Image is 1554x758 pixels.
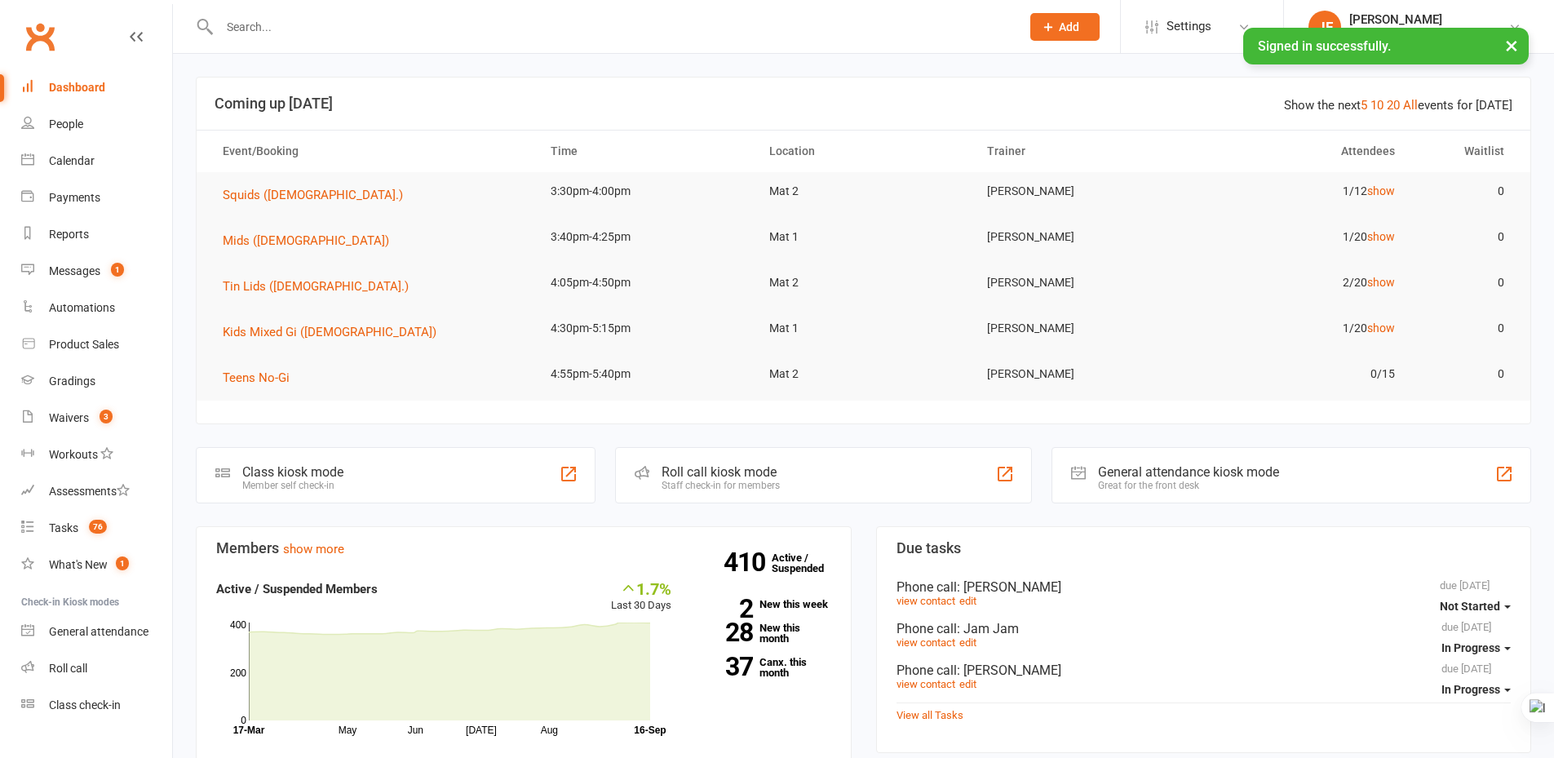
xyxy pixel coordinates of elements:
[223,325,436,339] span: Kids Mixed Gi ([DEMOGRAPHIC_DATA])
[21,326,172,363] a: Product Sales
[1191,218,1410,256] td: 1/20
[897,621,1512,636] div: Phone call
[1098,464,1279,480] div: General attendance kiosk mode
[897,540,1512,556] h3: Due tasks
[49,625,148,638] div: General attendance
[959,636,976,649] a: edit
[755,218,973,256] td: Mat 1
[959,595,976,607] a: edit
[772,540,843,586] a: 410Active / Suspended
[972,218,1191,256] td: [PERSON_NAME]
[1410,264,1519,302] td: 0
[1410,355,1519,393] td: 0
[49,338,119,351] div: Product Sales
[724,550,772,574] strong: 410
[972,309,1191,348] td: [PERSON_NAME]
[897,678,955,690] a: view contact
[1191,131,1410,172] th: Attendees
[957,579,1061,595] span: : [PERSON_NAME]
[1349,12,1508,27] div: [PERSON_NAME]
[755,131,973,172] th: Location
[897,579,1512,595] div: Phone call
[696,657,831,678] a: 37Canx. this month
[536,355,755,393] td: 4:55pm-5:40pm
[49,375,95,388] div: Gradings
[662,480,780,491] div: Staff check-in for members
[223,231,401,250] button: Mids ([DEMOGRAPHIC_DATA])
[49,81,105,94] div: Dashboard
[1367,230,1395,243] a: show
[959,678,976,690] a: edit
[216,582,378,596] strong: Active / Suspended Members
[897,595,955,607] a: view contact
[89,520,107,534] span: 76
[972,131,1191,172] th: Trainer
[21,143,172,180] a: Calendar
[208,131,536,172] th: Event/Booking
[755,264,973,302] td: Mat 2
[223,368,301,388] button: Teens No-Gi
[1440,600,1500,613] span: Not Started
[1308,11,1341,43] div: JF
[1167,8,1211,45] span: Settings
[1191,309,1410,348] td: 1/20
[49,448,98,461] div: Workouts
[1410,172,1519,211] td: 0
[49,662,87,675] div: Roll call
[1191,264,1410,302] td: 2/20
[21,290,172,326] a: Automations
[21,510,172,547] a: Tasks 76
[223,188,403,202] span: Squids ([DEMOGRAPHIC_DATA].)
[755,309,973,348] td: Mat 1
[897,709,963,721] a: View all Tasks
[21,437,172,473] a: Workouts
[1441,641,1500,654] span: In Progress
[1441,683,1500,696] span: In Progress
[49,411,89,424] div: Waivers
[1440,592,1511,621] button: Not Started
[116,556,129,570] span: 1
[49,301,115,314] div: Automations
[1410,131,1519,172] th: Waitlist
[1367,184,1395,197] a: show
[223,322,448,342] button: Kids Mixed Gi ([DEMOGRAPHIC_DATA])
[696,596,753,621] strong: 2
[21,687,172,724] a: Class kiosk mode
[49,698,121,711] div: Class check-in
[1410,218,1519,256] td: 0
[223,370,290,385] span: Teens No-Gi
[611,579,671,614] div: Last 30 Days
[21,216,172,253] a: Reports
[49,521,78,534] div: Tasks
[1191,172,1410,211] td: 1/12
[1367,321,1395,335] a: show
[21,614,172,650] a: General attendance kiosk mode
[223,233,389,248] span: Mids ([DEMOGRAPHIC_DATA])
[21,650,172,687] a: Roll call
[283,542,344,556] a: show more
[1349,27,1508,42] div: LOCALS JIU JITSU MAROUBRA
[21,253,172,290] a: Messages 1
[696,599,831,610] a: 2New this week
[536,218,755,256] td: 3:40pm-4:25pm
[696,623,831,644] a: 28New this month
[1284,95,1512,115] div: Show the next events for [DATE]
[536,131,755,172] th: Time
[49,228,89,241] div: Reports
[242,464,343,480] div: Class kiosk mode
[223,185,414,205] button: Squids ([DEMOGRAPHIC_DATA].)
[21,400,172,437] a: Waivers 3
[21,69,172,106] a: Dashboard
[897,663,1512,678] div: Phone call
[1370,98,1384,113] a: 10
[972,172,1191,211] td: [PERSON_NAME]
[972,264,1191,302] td: [PERSON_NAME]
[696,620,753,645] strong: 28
[1441,675,1511,704] button: In Progress
[957,663,1061,678] span: : [PERSON_NAME]
[536,264,755,302] td: 4:05pm-4:50pm
[49,558,108,571] div: What's New
[49,154,95,167] div: Calendar
[215,16,1009,38] input: Search...
[972,355,1191,393] td: [PERSON_NAME]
